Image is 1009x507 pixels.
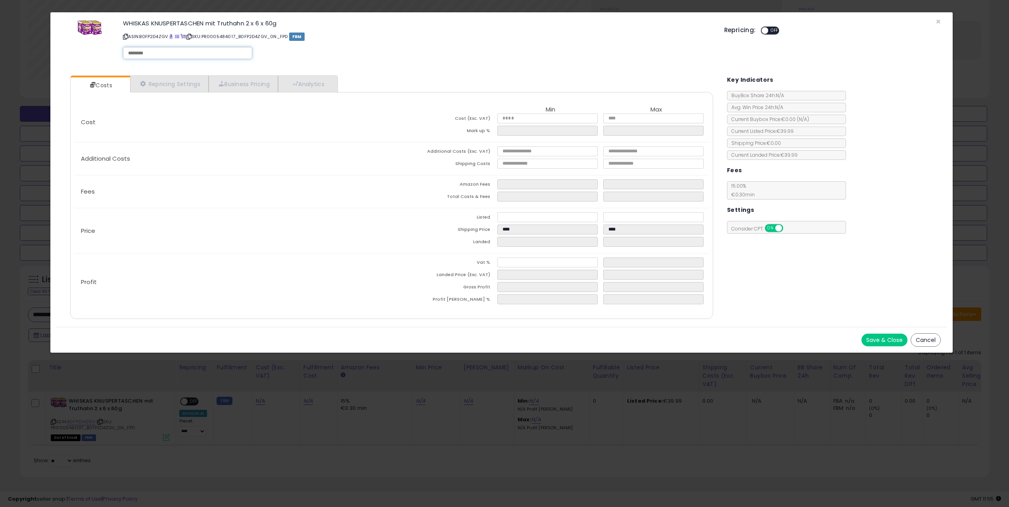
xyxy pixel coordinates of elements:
[123,30,712,43] p: ASIN: B0FP2D4ZGV | SKU: PR0005484017_B0FP2D4ZGV_0N_FPD
[75,119,391,125] p: Cost
[768,27,781,34] span: OFF
[169,33,173,40] a: BuyBox page
[911,333,941,347] button: Cancel
[392,225,497,237] td: Shipping Price
[75,279,391,285] p: Profit
[724,27,756,33] h5: Repricing:
[765,225,775,232] span: ON
[727,205,754,215] h5: Settings
[727,191,755,198] span: €0.30 min
[727,75,773,85] h5: Key Indicators
[123,20,712,26] h3: WHISKAS KNUSPERTASCHEN mit Truthahn 2 x 6 x 60g
[78,20,102,35] img: 513NiQTC1uL._SL60_.jpg
[392,282,497,294] td: Gross Profit
[782,225,794,232] span: OFF
[392,159,497,171] td: Shipping Costs
[936,16,941,27] span: ×
[392,192,497,204] td: Total Costs & Fees
[289,33,305,41] span: FBM
[797,116,809,123] span: ( N/A )
[392,237,497,249] td: Landed
[130,76,209,92] a: Repricing Settings
[278,76,337,92] a: Analytics
[727,140,781,146] span: Shipping Price: €0.00
[781,116,809,123] span: €0.00
[75,228,391,234] p: Price
[727,128,794,134] span: Current Listed Price: €39.99
[727,182,755,198] span: 15.00 %
[861,334,907,346] button: Save & Close
[392,257,497,270] td: Vat %
[392,146,497,159] td: Additional Costs (Exc. VAT)
[392,212,497,225] td: Listed
[75,188,391,195] p: Fees
[727,225,794,232] span: Consider CPT:
[392,179,497,192] td: Amazon Fees
[71,77,129,93] a: Costs
[392,270,497,282] td: Landed Price (Exc. VAT)
[180,33,185,40] a: Your listing only
[727,116,809,123] span: Current Buybox Price:
[175,33,179,40] a: All offer listings
[392,294,497,307] td: Profit [PERSON_NAME] %
[497,106,603,113] th: Min
[727,104,783,111] span: Avg. Win Price 24h: N/A
[727,165,742,175] h5: Fees
[727,92,784,99] span: BuyBox Share 24h: N/A
[603,106,709,113] th: Max
[209,76,278,92] a: Business Pricing
[727,152,798,158] span: Current Landed Price: €39.99
[392,113,497,126] td: Cost (Exc. VAT)
[392,126,497,138] td: Mark up %
[75,156,391,162] p: Additional Costs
